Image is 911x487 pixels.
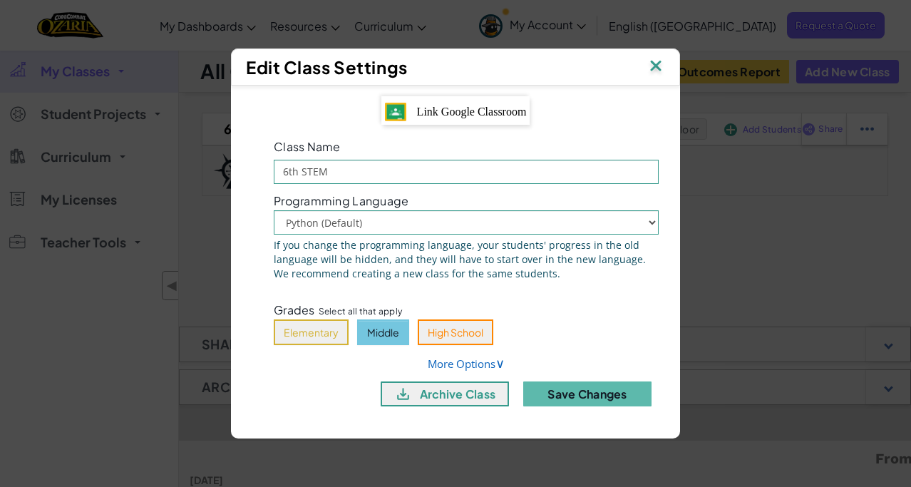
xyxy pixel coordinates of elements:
span: Edit Class Settings [246,56,408,78]
button: archive class [381,381,509,406]
button: Elementary [274,319,349,345]
span: Grades [274,302,315,317]
button: High School [418,319,493,345]
span: Programming Language [274,195,408,207]
span: Class Name [274,139,341,154]
button: Middle [357,319,409,345]
img: IconGoogleClassroom.svg [385,103,406,121]
span: If you change the programming language, your students' progress in the old language will be hidde... [274,238,659,281]
a: More Options [428,357,505,371]
span: Link Google Classroom [417,106,527,118]
span: ∨ [495,354,505,371]
span: Select all that apply [319,304,403,318]
img: IconClose.svg [647,56,665,78]
button: Save Changes [523,381,652,406]
img: IconArchive.svg [394,385,412,403]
